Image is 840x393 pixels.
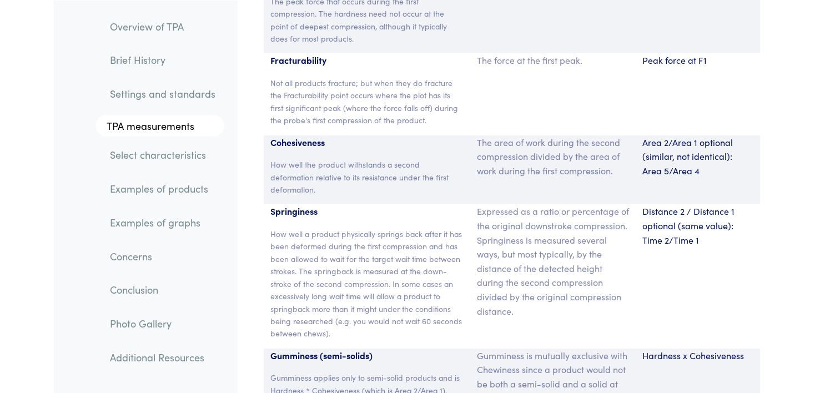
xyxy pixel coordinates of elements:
[101,142,224,168] a: Select characteristics
[270,158,464,195] p: How well the product withstands a second deformation relative to its resistance under the first d...
[642,349,753,363] p: Hardness x Cohesiveness
[477,135,629,178] p: The area of work during the second compression divided by the area of work during the first compr...
[642,53,753,68] p: Peak force at F1
[101,344,224,370] a: Additional Resources
[270,77,464,127] p: Not all products fracture; but when they do fracture the Fracturability point occurs where the pl...
[270,135,464,150] p: Cohesiveness
[642,135,753,178] p: Area 2/Area 1 optional (similar, not identical): Area 5/Area 4
[270,349,464,363] p: Gumminess (semi-solids)
[642,204,753,247] p: Distance 2 / Distance 1 optional (same value): Time 2/Time 1
[101,47,224,73] a: Brief History
[101,209,224,235] a: Examples of graphs
[101,13,224,39] a: Overview of TPA
[101,80,224,106] a: Settings and standards
[270,53,464,68] p: Fracturability
[95,114,224,137] a: TPA measurements
[477,53,629,68] p: The force at the first peak.
[101,176,224,201] a: Examples of products
[477,204,629,318] p: Expressed as a ratio or percentage of the original downstroke compression. Springiness is measure...
[270,204,464,219] p: Springiness
[101,277,224,303] a: Conclusion
[101,243,224,269] a: Concerns
[101,310,224,336] a: Photo Gallery
[270,228,464,340] p: How well a product physically springs back after it has been deformed during the first compressio...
